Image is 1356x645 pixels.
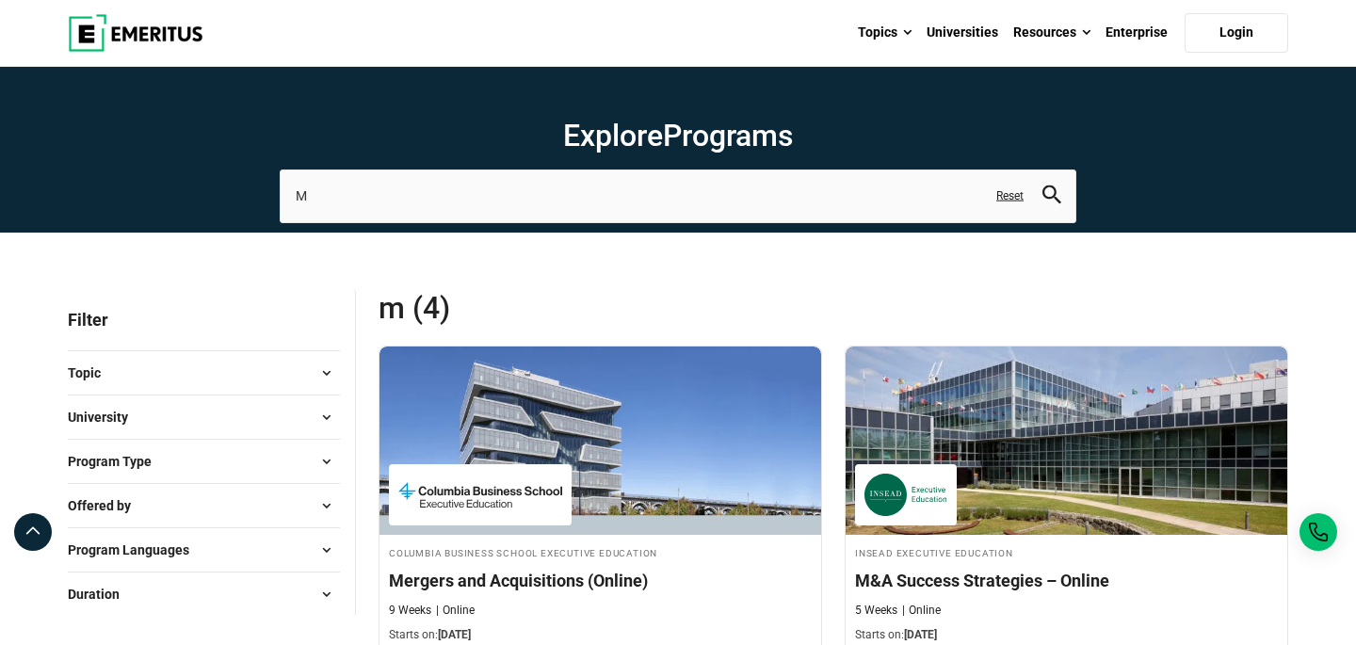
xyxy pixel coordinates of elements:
[855,569,1278,592] h4: M&A Success Strategies – Online
[663,118,793,153] span: Programs
[855,627,1278,643] p: Starts on:
[68,407,143,427] span: University
[1042,185,1061,207] button: search
[996,188,1024,204] a: Reset search
[902,603,941,619] p: Online
[280,117,1076,154] h1: Explore
[280,169,1076,222] input: search-page
[68,584,135,605] span: Duration
[864,474,947,516] img: INSEAD Executive Education
[68,495,146,516] span: Offered by
[436,603,475,619] p: Online
[68,447,340,476] button: Program Type
[855,603,897,619] p: 5 Weeks
[1042,190,1061,208] a: search
[68,403,340,431] button: University
[398,474,562,516] img: Columbia Business School Executive Education
[846,347,1287,535] img: M&A Success Strategies – Online | Online Business Analytics Course
[379,289,833,327] span: M (4)
[1185,13,1288,53] a: Login
[438,628,471,641] span: [DATE]
[68,492,340,520] button: Offered by
[904,628,937,641] span: [DATE]
[68,580,340,608] button: Duration
[68,536,340,564] button: Program Languages
[855,544,1278,560] h4: INSEAD Executive Education
[389,603,431,619] p: 9 Weeks
[68,451,167,472] span: Program Type
[389,569,812,592] h4: Mergers and Acquisitions (Online)
[68,289,340,350] p: Filter
[379,347,821,535] img: Mergers and Acquisitions (Online) | Online Strategy and Innovation Course
[389,544,812,560] h4: Columbia Business School Executive Education
[68,540,204,560] span: Program Languages
[68,363,116,383] span: Topic
[389,627,812,643] p: Starts on:
[68,359,340,387] button: Topic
